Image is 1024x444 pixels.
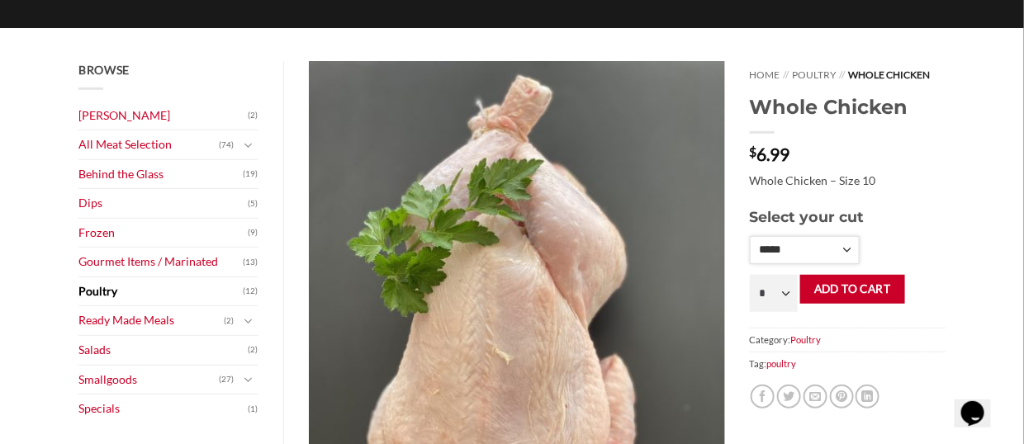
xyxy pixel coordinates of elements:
[783,68,789,81] span: //
[791,334,822,345] a: Poultry
[792,68,837,81] a: Poultry
[239,312,258,330] button: Toggle
[78,160,244,189] a: Behind the Glass
[840,68,846,81] span: //
[955,378,1007,427] iframe: chat widget
[856,385,879,409] a: Share on LinkedIn
[249,397,258,422] span: (1)
[800,275,905,304] button: Add to cart
[767,358,797,369] a: poultry
[78,394,249,423] a: Specials
[239,371,258,389] button: Toggle
[78,219,249,248] a: Frozen
[249,220,258,245] span: (9)
[750,144,790,164] bdi: 6.99
[78,102,249,130] a: [PERSON_NAME]
[750,352,946,376] span: Tag:
[244,162,258,187] span: (19)
[750,145,757,158] span: $
[78,63,130,77] span: Browse
[249,338,258,362] span: (2)
[750,328,946,352] span: Category:
[777,385,801,409] a: Share on Twitter
[244,250,258,275] span: (13)
[78,366,220,394] a: Smallgoods
[750,172,946,191] p: Whole Chicken – Size 10
[78,189,249,218] a: Dips
[220,133,235,158] span: (74)
[750,208,865,225] span: Select your cut
[848,68,930,81] span: Whole Chicken
[249,103,258,128] span: (2)
[249,191,258,216] span: (5)
[220,367,235,392] span: (27)
[78,130,220,159] a: All Meat Selection
[239,136,258,154] button: Toggle
[78,248,244,276] a: Gourmet Items / Marinated
[804,385,827,409] a: Email to a Friend
[78,306,225,335] a: Ready Made Meals
[78,336,249,365] a: Salads
[78,277,244,306] a: Poultry
[225,309,235,333] span: (2)
[750,68,780,81] a: Home
[750,94,946,120] h1: Whole Chicken
[244,279,258,304] span: (12)
[830,385,854,409] a: Pin on Pinterest
[751,385,775,409] a: Share on Facebook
